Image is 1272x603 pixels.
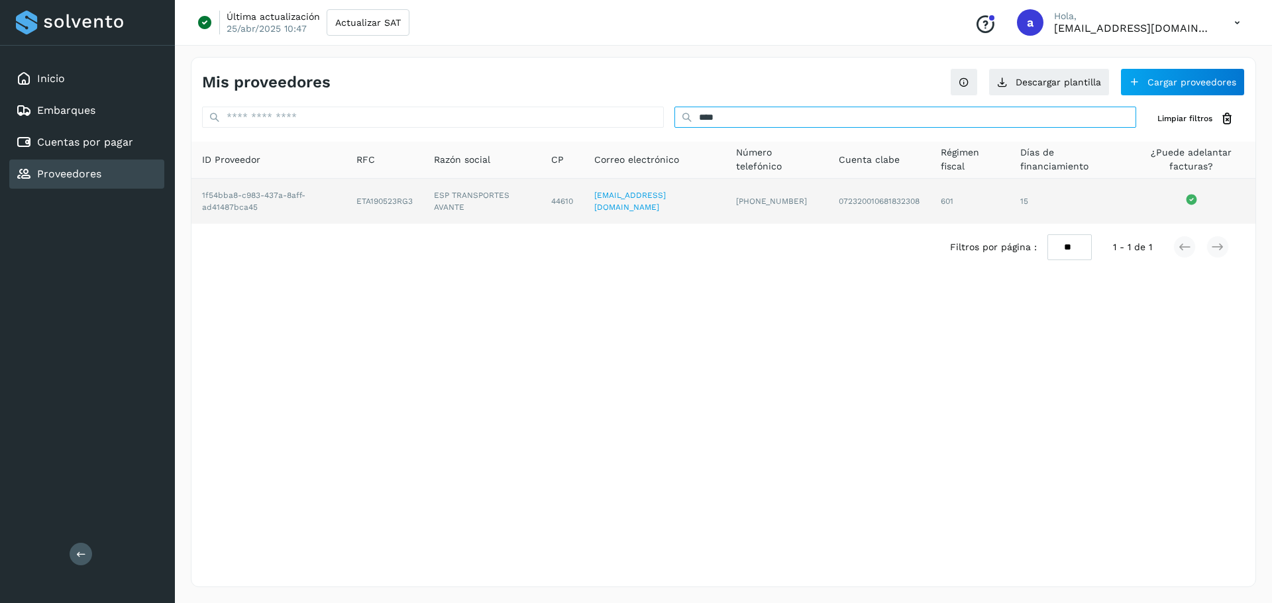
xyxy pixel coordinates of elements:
[541,179,584,224] td: 44610
[327,9,409,36] button: Actualizar SAT
[1147,107,1245,131] button: Limpiar filtros
[1054,22,1213,34] p: administracion@aplogistica.com
[941,146,1000,173] span: Régimen fiscal
[930,179,1010,224] td: 601
[551,153,564,167] span: CP
[1010,179,1127,224] td: 15
[1054,11,1213,22] p: Hola,
[9,160,164,189] div: Proveedores
[202,153,260,167] span: ID Proveedor
[37,72,65,85] a: Inicio
[1157,113,1212,124] span: Limpiar filtros
[839,153,900,167] span: Cuenta clabe
[423,179,541,224] td: ESP TRANSPORTES AVANTE
[1113,240,1152,254] span: 1 - 1 de 1
[227,23,307,34] p: 25/abr/2025 10:47
[594,153,679,167] span: Correo electrónico
[1120,68,1245,96] button: Cargar proveedores
[434,153,490,167] span: Razón social
[346,179,423,224] td: ETA190523RG3
[736,146,818,173] span: Número telefónico
[9,64,164,93] div: Inicio
[227,11,320,23] p: Última actualización
[37,136,133,148] a: Cuentas por pagar
[335,18,401,27] span: Actualizar SAT
[950,240,1037,254] span: Filtros por página :
[37,167,101,180] a: Proveedores
[1020,146,1116,173] span: Días de financiamiento
[191,179,346,224] td: 1f54bba8-c983-437a-8aff-ad41487bca45
[202,73,331,92] h4: Mis proveedores
[594,191,666,212] a: [EMAIL_ADDRESS][DOMAIN_NAME]
[9,96,164,125] div: Embarques
[736,197,807,206] span: [PHONE_NUMBER]
[828,179,930,224] td: 072320010681832308
[988,68,1110,96] button: Descargar plantilla
[9,128,164,157] div: Cuentas por pagar
[37,104,95,116] a: Embarques
[356,153,375,167] span: RFC
[1138,146,1245,173] span: ¿Puede adelantar facturas?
